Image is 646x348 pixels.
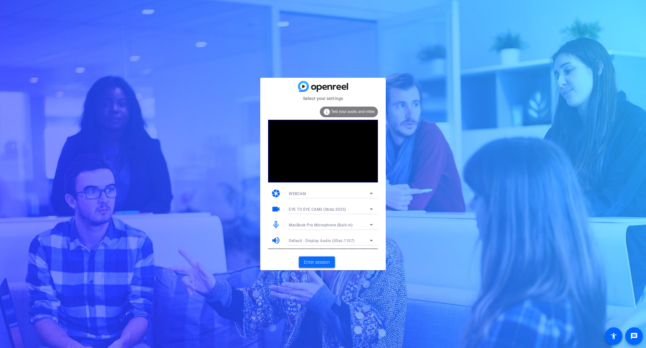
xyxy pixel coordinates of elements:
span: MacBook Pro Microphone (Built-in) [289,223,353,227]
span: WEBCAM [289,192,306,196]
mat-icon: volume_up [271,236,281,245]
mat-icon: message [630,332,638,340]
span: Enter session [304,259,330,266]
span: EYE TO EYE CAM3 (0bda:3035) [289,207,346,212]
mat-icon: videocam [271,204,281,214]
span: Test your audio and video [331,109,375,114]
img: blue-gradient.svg [298,81,348,92]
span: Default - Display Audio (05ac:1107) [289,239,355,243]
button: Enter session [299,256,335,268]
mat-card-subtitle: Select your settings [260,95,386,102]
mat-icon: accessibility [610,332,617,340]
mat-icon: mic_none [271,220,281,229]
mat-icon: info [323,108,331,116]
mat-icon: camera [271,189,281,198]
